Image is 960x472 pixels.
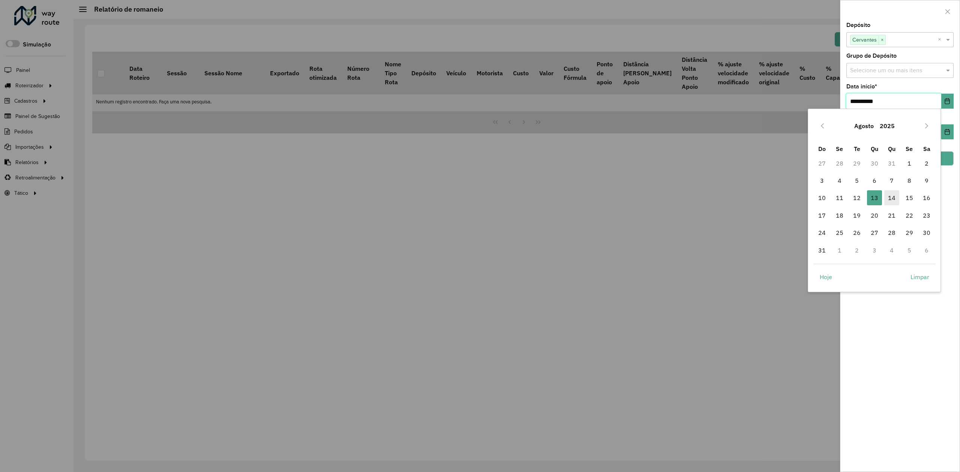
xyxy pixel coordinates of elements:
td: 2 [918,155,936,172]
td: 5 [901,241,918,258]
span: 7 [884,173,899,188]
span: 10 [814,190,829,205]
span: Qu [871,145,878,152]
label: Depósito [846,21,870,30]
span: 23 [919,208,934,223]
span: × [879,36,885,45]
label: Grupo de Depósito [846,51,897,60]
span: Hoje [820,272,832,281]
td: 4 [883,241,901,258]
span: 28 [884,225,899,240]
td: 7 [883,172,901,189]
td: 15 [901,189,918,206]
td: 11 [831,189,849,206]
td: 5 [848,172,866,189]
td: 28 [883,224,901,241]
span: 18 [832,208,847,223]
span: Te [854,145,860,152]
span: 12 [849,190,864,205]
span: 31 [814,243,829,258]
td: 22 [901,207,918,224]
button: Choose Date [941,124,954,139]
span: 14 [884,190,899,205]
td: 1 [901,155,918,172]
td: 12 [848,189,866,206]
button: Next Month [921,120,933,132]
td: 31 [813,241,831,258]
td: 23 [918,207,936,224]
td: 19 [848,207,866,224]
span: Se [906,145,913,152]
button: Choose Date [941,94,954,109]
td: 20 [866,207,883,224]
span: 30 [919,225,934,240]
td: 3 [813,172,831,189]
span: 29 [902,225,917,240]
span: 15 [902,190,917,205]
td: 30 [918,224,936,241]
span: Cervantes [850,35,879,44]
td: 25 [831,224,849,241]
span: 1 [902,156,917,171]
div: Choose Date [808,109,941,293]
td: 29 [848,155,866,172]
span: 4 [832,173,847,188]
td: 31 [883,155,901,172]
span: Clear all [938,35,944,44]
button: Previous Month [816,120,828,132]
span: Limpar [910,272,929,281]
td: 28 [831,155,849,172]
span: 11 [832,190,847,205]
span: 22 [902,208,917,223]
td: 10 [813,189,831,206]
td: 6 [918,241,936,258]
td: 21 [883,207,901,224]
td: 27 [866,224,883,241]
button: Choose Month [851,117,877,135]
button: Limpar [904,269,936,284]
td: 30 [866,155,883,172]
span: 5 [849,173,864,188]
span: 3 [814,173,829,188]
span: 26 [849,225,864,240]
td: 16 [918,189,936,206]
span: 17 [814,208,829,223]
button: Choose Year [877,117,898,135]
span: Qu [888,145,895,152]
span: Do [818,145,826,152]
td: 4 [831,172,849,189]
td: 18 [831,207,849,224]
span: 21 [884,208,899,223]
span: 25 [832,225,847,240]
td: 26 [848,224,866,241]
span: 6 [867,173,882,188]
td: 13 [866,189,883,206]
td: 9 [918,172,936,189]
span: 13 [867,190,882,205]
td: 6 [866,172,883,189]
span: 24 [814,225,829,240]
td: 24 [813,224,831,241]
span: 8 [902,173,917,188]
button: Hoje [813,269,838,284]
span: 20 [867,208,882,223]
span: 2 [919,156,934,171]
span: 19 [849,208,864,223]
td: 3 [866,241,883,258]
span: Sa [923,145,930,152]
td: 17 [813,207,831,224]
td: 2 [848,241,866,258]
td: 1 [831,241,849,258]
label: Data início [846,82,877,91]
td: 8 [901,172,918,189]
td: 14 [883,189,901,206]
td: 27 [813,155,831,172]
span: 16 [919,190,934,205]
td: 29 [901,224,918,241]
span: 9 [919,173,934,188]
span: Se [836,145,843,152]
span: 27 [867,225,882,240]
